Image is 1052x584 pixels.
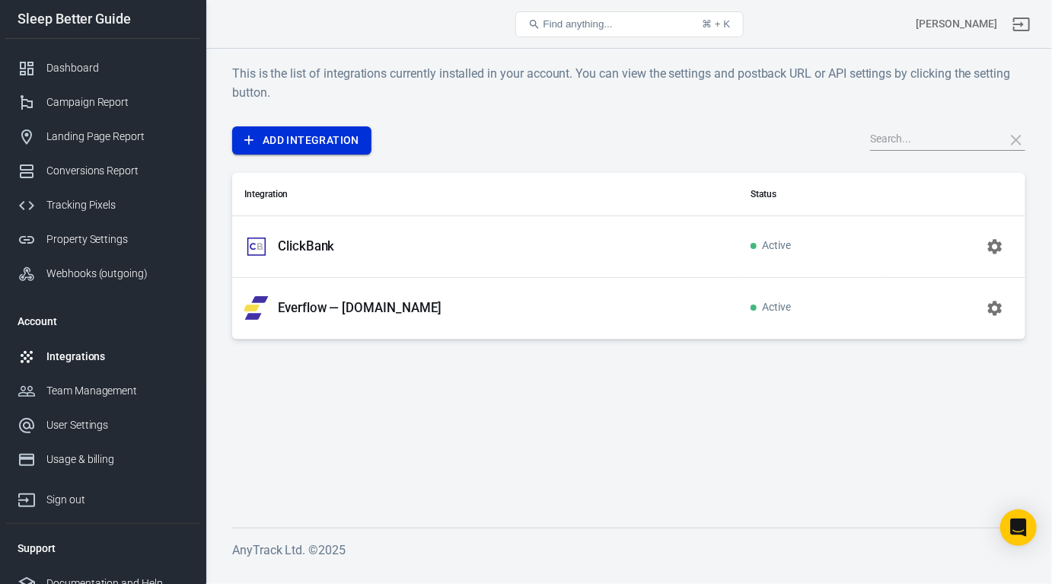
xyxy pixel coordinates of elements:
[46,129,188,145] div: Landing Page Report
[46,163,188,179] div: Conversions Report
[5,530,200,566] li: Support
[5,154,200,188] a: Conversions Report
[46,492,188,508] div: Sign out
[5,408,200,442] a: User Settings
[232,541,1025,560] h6: AnyTrack Ltd. © 2025
[917,16,997,32] div: Account id: ssz0EPfR
[278,300,442,316] p: Everflow — [DOMAIN_NAME]
[751,302,791,314] span: Active
[5,222,200,257] a: Property Settings
[702,18,730,30] div: ⌘ + K
[5,303,200,340] li: Account
[46,94,188,110] div: Campaign Report
[5,477,200,517] a: Sign out
[5,51,200,85] a: Dashboard
[278,238,335,254] p: ClickBank
[46,349,188,365] div: Integrations
[870,130,992,150] input: Search...
[5,120,200,154] a: Landing Page Report
[1003,6,1040,43] a: Sign out
[5,340,200,374] a: Integrations
[46,197,188,213] div: Tracking Pixels
[232,64,1025,102] h6: This is the list of integrations currently installed in your account. You can view the settings a...
[46,231,188,247] div: Property Settings
[5,12,200,26] div: Sleep Better Guide
[232,126,371,155] a: Add Integration
[46,452,188,468] div: Usage & billing
[515,11,744,37] button: Find anything...⌘ + K
[46,383,188,399] div: Team Management
[5,442,200,477] a: Usage & billing
[738,173,886,216] th: Status
[5,374,200,408] a: Team Management
[244,296,269,320] img: Everflow — sleepbetterinfo.com
[1000,509,1037,546] div: Open Intercom Messenger
[5,257,200,291] a: Webhooks (outgoing)
[751,240,791,253] span: Active
[46,417,188,433] div: User Settings
[544,18,613,30] span: Find anything...
[232,173,738,216] th: Integration
[46,60,188,76] div: Dashboard
[244,235,269,259] img: ClickBank
[5,188,200,222] a: Tracking Pixels
[46,266,188,282] div: Webhooks (outgoing)
[5,85,200,120] a: Campaign Report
